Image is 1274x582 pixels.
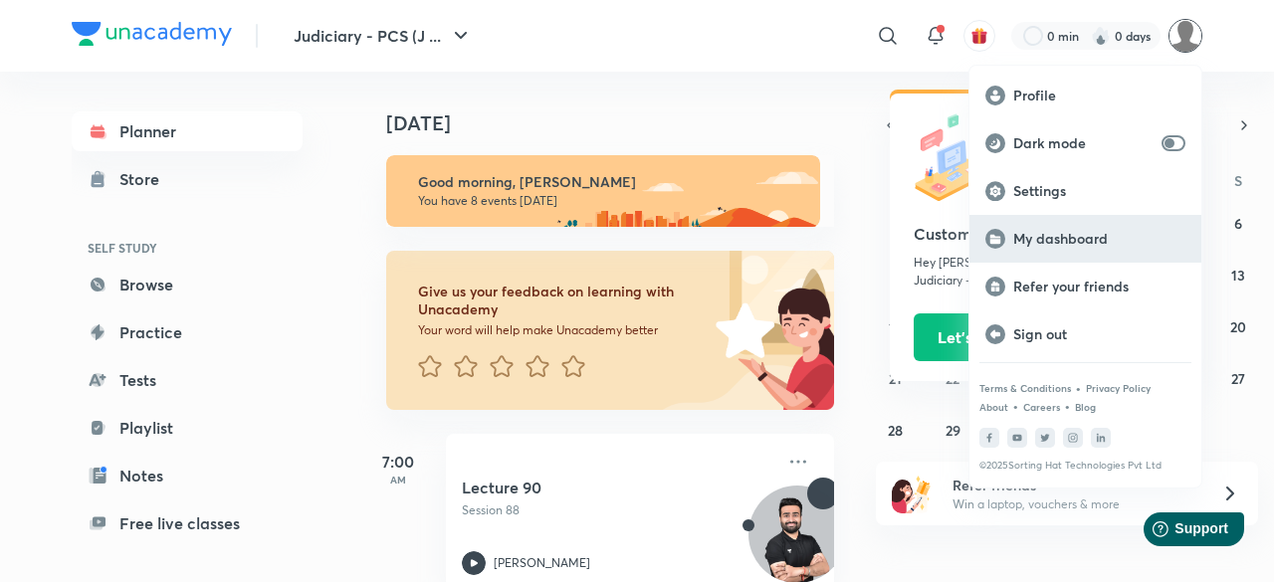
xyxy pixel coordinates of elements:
p: © 2025 Sorting Hat Technologies Pvt Ltd [979,460,1191,472]
div: • [1064,397,1071,415]
p: Sign out [1013,325,1185,343]
a: My dashboard [969,215,1201,263]
a: Settings [969,167,1201,215]
a: Privacy Policy [1086,382,1151,394]
a: Profile [969,72,1201,119]
a: About [979,401,1008,413]
div: • [1075,379,1082,397]
iframe: Help widget launcher [1097,504,1252,560]
a: Terms & Conditions [979,382,1071,394]
p: Dark mode [1013,134,1154,152]
a: Careers [1023,401,1060,413]
p: Refer your friends [1013,278,1185,295]
p: My dashboard [1013,230,1185,248]
p: Profile [1013,87,1185,104]
a: Blog [1075,401,1096,413]
div: • [1012,397,1019,415]
a: Refer your friends [969,263,1201,310]
p: Settings [1013,182,1185,200]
